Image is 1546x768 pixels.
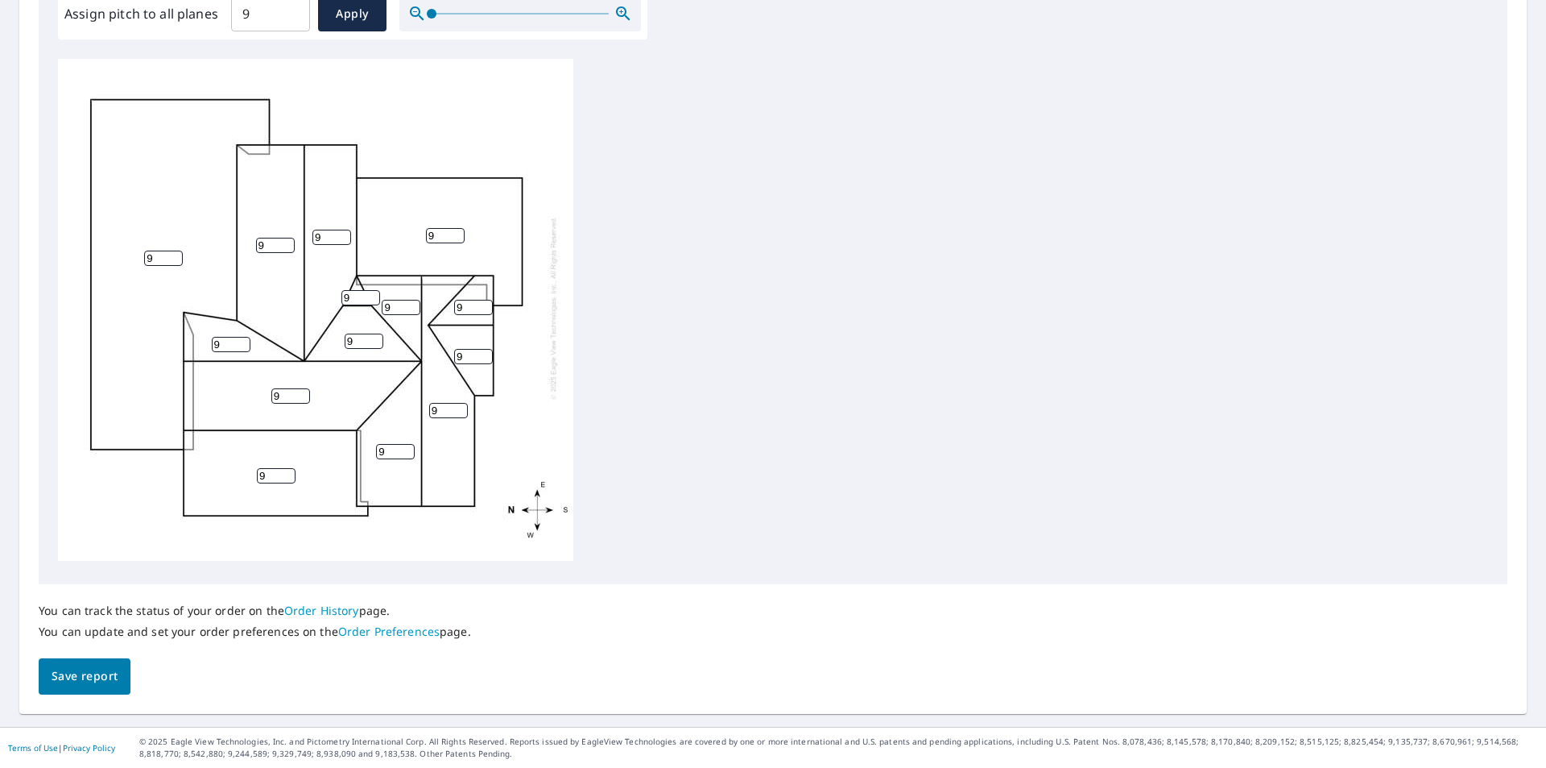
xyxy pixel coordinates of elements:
label: Assign pitch to all planes [64,4,218,23]
button: Save report [39,658,130,695]
a: Order Preferences [338,624,440,639]
a: Privacy Policy [63,742,115,753]
a: Order History [284,603,359,618]
p: You can track the status of your order on the page. [39,604,471,618]
span: Save report [52,666,118,687]
p: | [8,743,115,753]
p: © 2025 Eagle View Technologies, Inc. and Pictometry International Corp. All Rights Reserved. Repo... [139,736,1538,760]
span: Apply [331,4,374,24]
a: Terms of Use [8,742,58,753]
p: You can update and set your order preferences on the page. [39,625,471,639]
